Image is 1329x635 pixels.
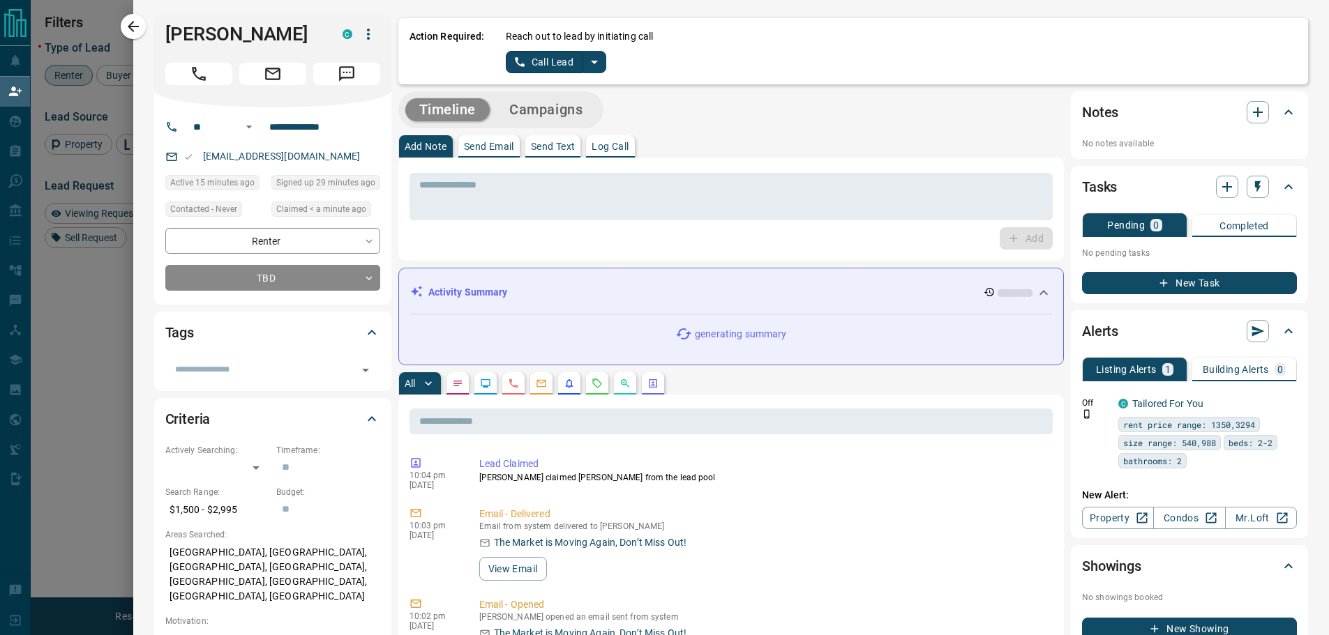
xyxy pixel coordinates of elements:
p: Motivation: [165,615,380,627]
div: Criteria [165,402,380,436]
h2: Notes [1082,101,1118,123]
div: Mon Aug 18 2025 [271,175,380,194]
span: bathrooms: 2 [1123,454,1182,468]
p: generating summary [695,327,786,342]
svg: Emails [536,378,547,389]
p: Action Required: [410,29,485,73]
p: 0 [1153,220,1159,230]
span: Call [165,63,232,85]
svg: Push Notification Only [1082,409,1092,419]
button: Timeline [405,98,490,121]
p: Activity Summary [428,285,508,300]
button: New Task [1082,272,1297,294]
div: split button [506,51,607,73]
p: 10:02 pm [410,611,458,621]
button: Campaigns [495,98,596,121]
p: Lead Claimed [479,457,1048,471]
p: Timeframe: [276,444,380,457]
span: size range: 540,988 [1123,436,1216,450]
div: Renter [165,228,380,254]
p: Pending [1107,220,1145,230]
p: Log Call [592,141,629,151]
div: Tasks [1082,170,1297,204]
button: Call Lead [506,51,583,73]
p: Listing Alerts [1096,365,1157,374]
p: The Market is Moving Again, Don’t Miss Out! [494,535,687,550]
p: Email from system delivered to [PERSON_NAME] [479,521,1048,531]
svg: Listing Alerts [564,378,575,389]
p: Send Email [464,141,514,151]
a: Condos [1153,507,1225,529]
p: 10:04 pm [410,470,458,480]
div: condos.ca [1118,399,1128,408]
span: Active 15 minutes ago [170,176,255,190]
button: Open [241,118,257,135]
p: 10:03 pm [410,521,458,530]
h2: Criteria [165,408,211,430]
span: Email [239,63,306,85]
p: No showings booked [1082,591,1297,604]
span: rent price range: 1350,3294 [1123,418,1255,431]
h2: Tags [165,321,194,344]
div: Tags [165,316,380,349]
p: [DATE] [410,621,458,631]
h2: Showings [1082,555,1141,577]
p: Completed [1219,221,1269,231]
span: Claimed < a minute ago [276,202,366,216]
p: Actively Searching: [165,444,269,457]
p: Areas Searched: [165,528,380,541]
svg: Notes [452,378,463,389]
p: Email - Opened [479,597,1048,612]
p: Reach out to lead by initiating call [506,29,654,44]
p: 0 [1277,365,1283,374]
p: New Alert: [1082,488,1297,503]
a: Tailored For You [1132,398,1203,409]
svg: Opportunities [620,378,631,389]
div: Alerts [1082,314,1297,348]
svg: Lead Browsing Activity [480,378,491,389]
p: [PERSON_NAME] claimed [PERSON_NAME] from the lead pool [479,471,1048,484]
svg: Calls [508,378,519,389]
p: [DATE] [410,530,458,540]
p: [DATE] [410,480,458,490]
h2: Alerts [1082,320,1118,342]
h2: Tasks [1082,176,1117,198]
p: No pending tasks [1082,243,1297,263]
div: Mon Aug 18 2025 [165,175,264,194]
p: No notes available [1082,137,1297,150]
a: Mr.Loft [1225,507,1297,529]
span: Signed up 29 minutes ago [276,176,375,190]
a: Property [1082,507,1154,529]
p: Email - Delivered [479,507,1048,521]
div: Activity Summary [410,280,1053,305]
a: [EMAIL_ADDRESS][DOMAIN_NAME] [203,151,361,162]
div: Mon Aug 18 2025 [271,201,380,221]
div: TBD [165,265,380,291]
p: $1,500 - $2,995 [165,498,269,521]
div: Notes [1082,95,1297,129]
p: Add Note [405,141,447,151]
button: View Email [479,557,547,581]
p: [PERSON_NAME] opened an email sent from system [479,612,1048,622]
button: Open [356,360,375,380]
p: Send Text [531,141,576,151]
div: Showings [1082,549,1297,583]
span: Message [313,63,380,85]
h1: [PERSON_NAME] [165,23,322,45]
p: Search Range: [165,486,269,498]
span: Contacted - Never [170,202,237,216]
p: [GEOGRAPHIC_DATA], [GEOGRAPHIC_DATA], [GEOGRAPHIC_DATA], [GEOGRAPHIC_DATA], [GEOGRAPHIC_DATA], [G... [165,541,380,608]
p: 1 [1165,365,1171,374]
svg: Requests [592,378,603,389]
svg: Email Valid [183,152,193,162]
p: Building Alerts [1203,365,1269,374]
p: All [405,378,416,388]
div: condos.ca [343,29,352,39]
span: beds: 2-2 [1229,436,1272,450]
p: Budget: [276,486,380,498]
p: Off [1082,397,1110,409]
svg: Agent Actions [647,378,659,389]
